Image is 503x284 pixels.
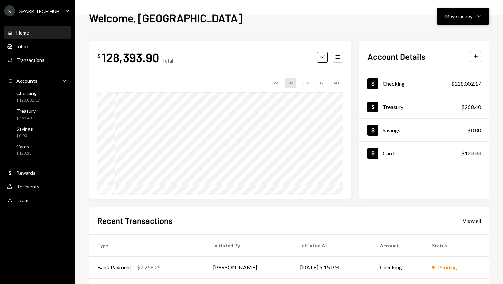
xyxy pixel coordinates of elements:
[424,234,489,256] th: Status
[372,234,424,256] th: Account
[16,133,33,139] div: $0.00
[16,115,36,121] div: $268.40
[16,108,36,114] div: Treasury
[285,78,296,88] div: 1M
[89,234,205,256] th: Type
[97,263,131,271] div: Bank Payment
[4,166,71,179] a: Rewards
[4,141,71,158] a: Cards$123.33
[463,217,481,224] a: View all
[383,80,405,87] div: Checking
[16,170,35,176] div: Rewards
[4,40,71,52] a: Inbox
[451,80,481,88] div: $128,002.17
[359,72,489,95] a: Checking$128,002.17
[359,95,489,118] a: Treasury$268.40
[316,78,326,88] div: 1Y
[4,194,71,206] a: Team
[461,149,481,158] div: $123.33
[461,103,481,111] div: $268.40
[372,256,424,278] td: Checking
[463,217,481,224] div: View all
[383,127,400,133] div: Savings
[16,30,29,36] div: Home
[19,8,60,14] div: SPARK TECH HUB
[445,13,473,20] div: Move money
[383,104,403,110] div: Treasury
[16,43,29,49] div: Inbox
[4,106,71,122] a: Treasury$268.40
[205,256,292,278] td: [PERSON_NAME]
[269,78,281,88] div: 1W
[137,263,161,271] div: $7,258.25
[292,256,372,278] td: [DATE] 5:15 PM
[438,263,457,271] div: Pending
[16,144,32,149] div: Cards
[300,78,312,88] div: 3M
[4,26,71,39] a: Home
[16,78,37,84] div: Accounts
[16,184,39,189] div: Recipients
[367,51,425,62] h2: Account Details
[4,180,71,192] a: Recipients
[162,58,173,64] div: Total
[16,151,32,157] div: $123.33
[4,75,71,87] a: Accounts
[205,234,292,256] th: Initiated By
[16,126,33,132] div: Savings
[4,88,71,105] a: Checking$128,002.17
[97,215,172,226] h2: Recent Transactions
[89,11,242,25] h1: Welcome, [GEOGRAPHIC_DATA]
[97,52,100,59] div: $
[292,234,372,256] th: Initiated At
[437,8,489,25] button: Move money
[16,197,28,203] div: Team
[4,5,15,16] div: S
[16,97,40,103] div: $128,002.17
[331,78,343,88] div: ALL
[359,142,489,165] a: Cards$123.33
[4,124,71,140] a: Savings$0.00
[102,50,159,65] div: 128,393.90
[383,150,397,157] div: Cards
[16,57,44,63] div: Transactions
[16,90,40,96] div: Checking
[359,119,489,141] a: Savings$0.00
[467,126,481,134] div: $0.00
[4,54,71,66] a: Transactions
